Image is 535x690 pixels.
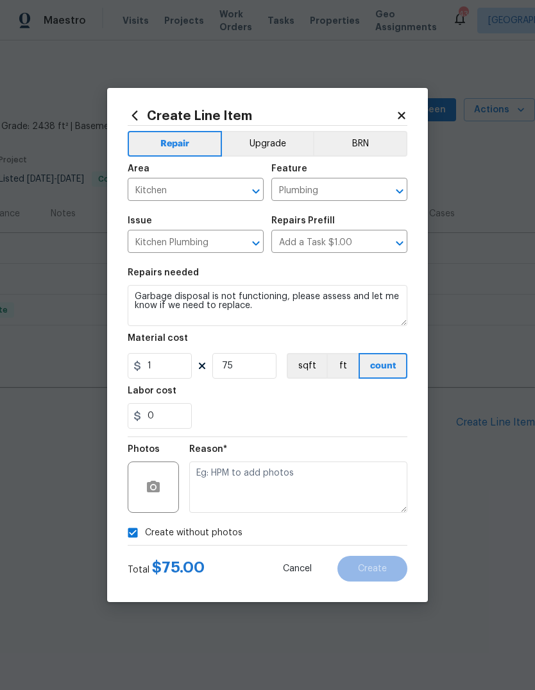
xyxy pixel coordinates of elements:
[128,285,407,326] textarea: Garbage disposal is not functioning, please assess and let me know if we need to replace.
[287,353,327,379] button: sqft
[247,234,265,252] button: Open
[145,526,242,540] span: Create without photos
[283,564,312,574] span: Cancel
[152,560,205,575] span: $ 75.00
[358,564,387,574] span: Create
[128,268,199,277] h5: Repairs needed
[128,108,396,123] h2: Create Line Item
[313,131,407,157] button: BRN
[391,234,409,252] button: Open
[337,556,407,582] button: Create
[222,131,314,157] button: Upgrade
[128,164,149,173] h5: Area
[128,334,188,343] h5: Material cost
[128,561,205,576] div: Total
[391,182,409,200] button: Open
[271,164,307,173] h5: Feature
[262,556,332,582] button: Cancel
[128,216,152,225] h5: Issue
[128,445,160,454] h5: Photos
[189,445,227,454] h5: Reason*
[359,353,407,379] button: count
[128,131,222,157] button: Repair
[247,182,265,200] button: Open
[128,386,176,395] h5: Labor cost
[271,216,335,225] h5: Repairs Prefill
[327,353,359,379] button: ft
